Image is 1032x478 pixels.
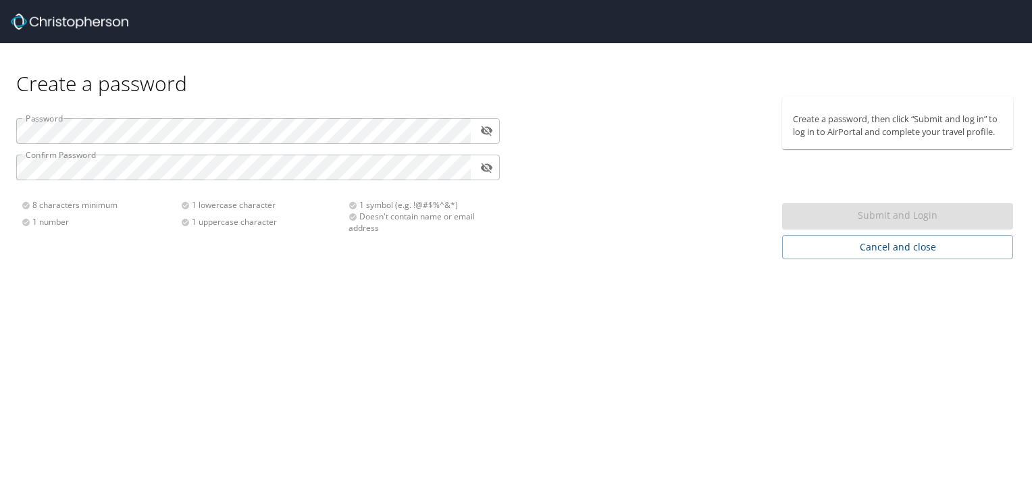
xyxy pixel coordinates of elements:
[349,199,492,211] div: 1 symbol (e.g. !@#$%^&*)
[11,14,128,30] img: Christopherson_logo_rev.png
[476,157,497,178] button: toggle password visibility
[22,199,181,211] div: 8 characters minimum
[16,43,1016,97] div: Create a password
[476,120,497,141] button: toggle password visibility
[782,235,1013,260] button: Cancel and close
[793,239,1002,256] span: Cancel and close
[181,199,340,211] div: 1 lowercase character
[349,211,492,234] div: Doesn't contain name or email address
[793,113,1002,138] p: Create a password, then click “Submit and log in” to log in to AirPortal and complete your travel...
[181,216,340,228] div: 1 uppercase character
[22,216,181,228] div: 1 number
